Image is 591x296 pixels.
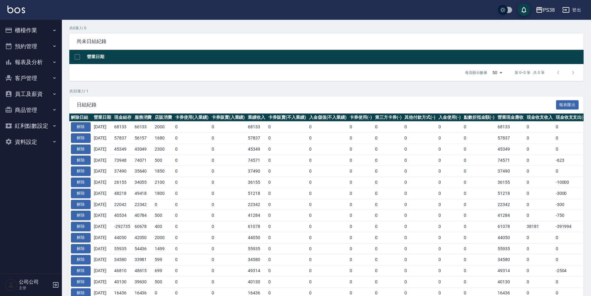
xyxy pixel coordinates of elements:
[133,177,153,188] td: 34055
[373,221,403,232] td: 0
[348,199,373,210] td: 0
[92,177,113,188] td: [DATE]
[403,114,437,122] th: 其他付款方式(-)
[554,166,588,177] td: 0
[525,254,554,265] td: 0
[174,155,210,166] td: 0
[348,166,373,177] td: 0
[437,243,462,254] td: 0
[153,265,174,277] td: 699
[210,265,247,277] td: 0
[403,199,437,210] td: 0
[153,133,174,144] td: 1680
[246,155,267,166] td: 74571
[465,70,487,75] p: 每頁顯示數量
[462,188,496,199] td: 0
[373,188,403,199] td: 0
[71,144,91,154] button: 解除
[77,102,556,108] span: 日結紀錄
[462,166,496,177] td: 0
[437,210,462,221] td: 0
[525,232,554,243] td: 0
[373,155,403,166] td: 0
[210,221,247,232] td: 0
[437,188,462,199] td: 0
[133,155,153,166] td: 74071
[2,102,59,118] button: 商品管理
[496,188,525,199] td: 51218
[71,133,91,143] button: 解除
[92,232,113,243] td: [DATE]
[437,221,462,232] td: 0
[71,211,91,220] button: 解除
[210,232,247,243] td: 0
[210,155,247,166] td: 0
[113,254,133,265] td: 34580
[496,199,525,210] td: 22342
[174,254,210,265] td: 0
[174,177,210,188] td: 0
[246,188,267,199] td: 51218
[7,6,25,13] img: Logo
[267,177,308,188] td: 0
[71,233,91,242] button: 解除
[210,122,247,133] td: 0
[133,114,153,122] th: 服務消費
[92,243,113,254] td: [DATE]
[496,243,525,254] td: 55935
[210,188,247,199] td: 0
[174,232,210,243] td: 0
[210,199,247,210] td: 0
[267,122,308,133] td: 0
[308,155,348,166] td: 0
[246,133,267,144] td: 57837
[518,4,530,16] button: save
[153,114,174,122] th: 店販消費
[174,188,210,199] td: 0
[308,133,348,144] td: 0
[174,210,210,221] td: 0
[462,243,496,254] td: 0
[210,144,247,155] td: 0
[462,144,496,155] td: 0
[308,144,348,155] td: 0
[92,133,113,144] td: [DATE]
[92,188,113,199] td: [DATE]
[308,199,348,210] td: 0
[403,265,437,277] td: 0
[174,133,210,144] td: 0
[462,133,496,144] td: 0
[246,122,267,133] td: 68133
[153,166,174,177] td: 1850
[554,122,588,133] td: 0
[403,221,437,232] td: 0
[153,188,174,199] td: 1800
[554,155,588,166] td: -623
[403,243,437,254] td: 0
[174,221,210,232] td: 0
[85,50,584,64] th: 營業日期
[153,232,174,243] td: 2000
[348,188,373,199] td: 0
[246,114,267,122] th: 業績收入
[403,166,437,177] td: 0
[174,122,210,133] td: 0
[267,199,308,210] td: 0
[19,285,50,291] p: 主管
[554,144,588,155] td: 0
[71,266,91,276] button: 解除
[5,279,17,291] img: Person
[113,276,133,287] td: 40130
[71,244,91,254] button: 解除
[403,144,437,155] td: 0
[462,221,496,232] td: 0
[496,155,525,166] td: 74571
[113,210,133,221] td: 40534
[133,265,153,277] td: 48615
[308,177,348,188] td: 0
[174,114,210,122] th: 卡券使用(入業績)
[496,114,525,122] th: 營業現金應收
[246,232,267,243] td: 44050
[348,254,373,265] td: 0
[496,122,525,133] td: 68133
